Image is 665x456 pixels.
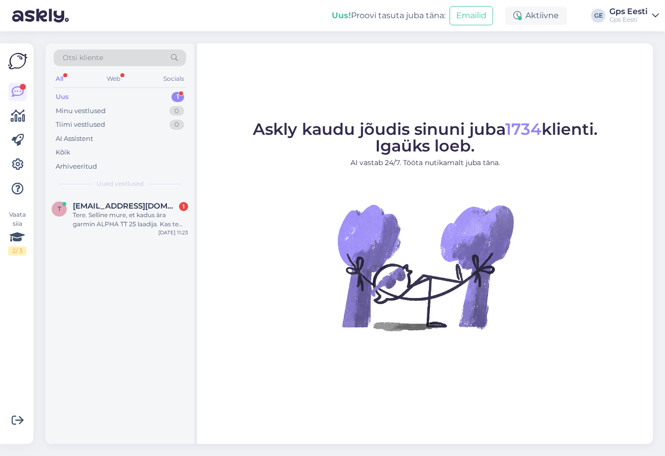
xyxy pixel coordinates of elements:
[609,8,648,16] div: Gps Eesti
[332,11,351,20] b: Uus!
[56,134,93,144] div: AI Assistent
[56,92,69,102] div: Uus
[63,53,103,63] span: Otsi kliente
[56,162,97,172] div: Arhiveeritud
[158,229,188,236] div: [DATE] 11:23
[56,120,105,130] div: Tiimi vestlused
[609,16,648,24] div: Gps Eesti
[609,8,659,24] a: Gps EestiGps Eesti
[505,119,542,139] span: 1734
[169,106,184,116] div: 0
[8,210,26,256] div: Vaata siia
[332,10,446,22] div: Proovi tasuta juba täna:
[73,211,188,229] div: Tere. Selline mure, et kadus ära garmin ALPHA TT 25 laadija. Kas te müüte eraldi laadijat? Mis se...
[8,246,26,256] div: 2 / 3
[58,205,61,213] span: t
[505,7,567,25] div: Aktiivne
[8,52,27,71] img: Askly Logo
[169,120,184,130] div: 0
[171,92,184,102] div: 1
[105,72,122,85] div: Web
[56,106,106,116] div: Minu vestlused
[334,176,516,358] img: No Chat active
[179,202,188,211] div: 1
[591,9,605,23] div: GE
[161,72,186,85] div: Socials
[73,201,178,211] span: tekkelketlin@gmail.com
[253,158,598,168] p: AI vastab 24/7. Tööta nutikamalt juba täna.
[54,72,65,85] div: All
[253,119,598,156] span: Askly kaudu jõudis sinuni juba klienti. Igaüks loeb.
[97,179,144,188] span: Uued vestlused
[56,147,70,158] div: Kõik
[450,6,493,25] button: Emailid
